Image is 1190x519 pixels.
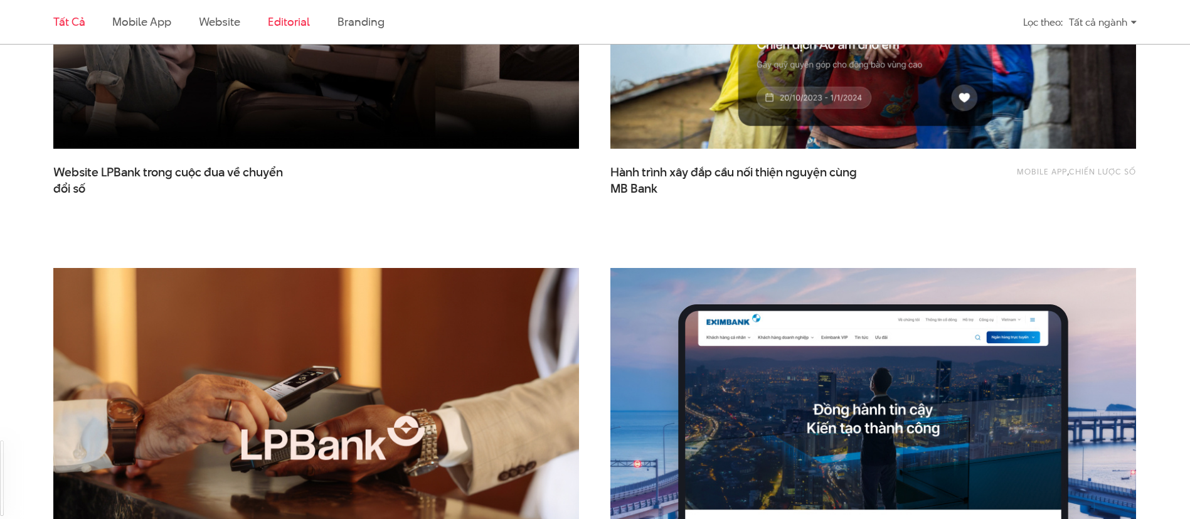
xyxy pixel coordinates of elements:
a: Tất cả [53,14,85,29]
a: Branding [337,14,384,29]
span: MB Bank [610,181,657,197]
a: Hành trình xây đắp cầu nối thiện nguyện cùngMB Bank [610,164,861,196]
a: Mobile app [1017,166,1067,177]
div: Tất cả ngành [1069,11,1137,33]
div: Lọc theo: [1023,11,1063,33]
a: Website [199,14,240,29]
a: Chiến lược số [1069,166,1136,177]
a: Mobile app [112,14,171,29]
a: Editorial [268,14,310,29]
span: Hành trình xây đắp cầu nối thiện nguyện cùng [610,164,861,196]
span: đổi số [53,181,85,197]
a: Website LPBank trong cuộc đua về chuyểnđổi số [53,164,304,196]
span: Website LPBank trong cuộc đua về chuyển [53,164,304,196]
div: , [926,164,1136,190]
